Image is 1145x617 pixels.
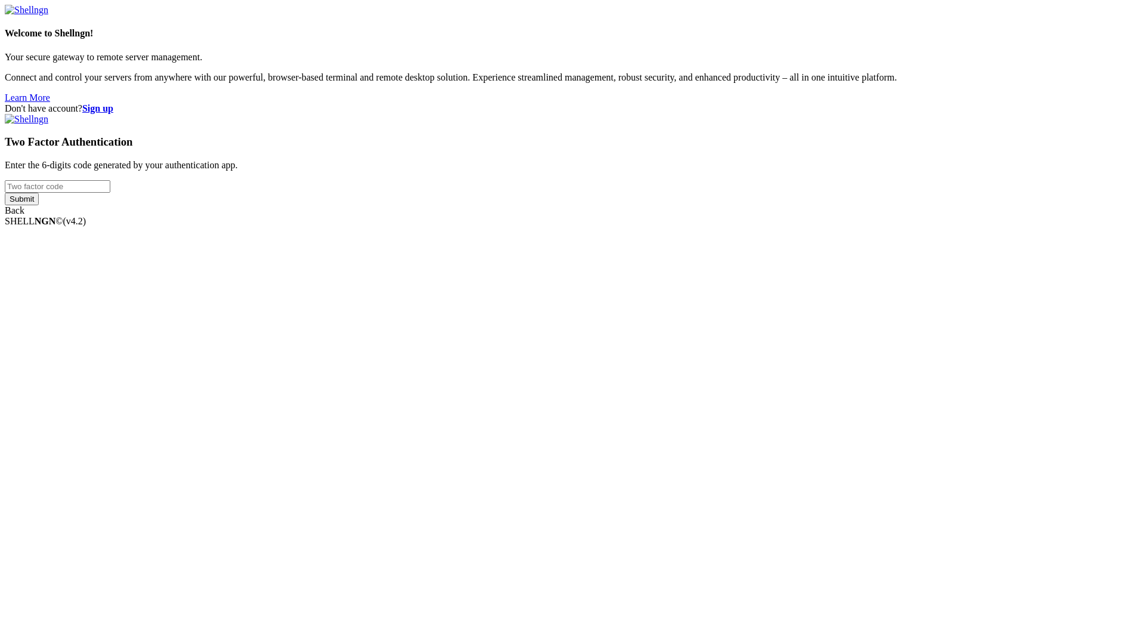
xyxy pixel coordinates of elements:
[5,52,1140,63] p: Your secure gateway to remote server management.
[5,72,1140,83] p: Connect and control your servers from anywhere with our powerful, browser-based terminal and remo...
[5,160,1140,171] p: Enter the 6-digits code generated by your authentication app.
[5,28,1140,39] h4: Welcome to Shellngn!
[5,114,48,125] img: Shellngn
[5,92,50,103] a: Learn More
[5,135,1140,149] h3: Two Factor Authentication
[63,216,86,226] span: 4.2.0
[5,216,86,226] span: SHELL ©
[5,180,110,193] input: Two factor code
[5,103,1140,114] div: Don't have account?
[82,103,113,113] a: Sign up
[5,205,24,215] a: Back
[5,5,48,16] img: Shellngn
[5,193,39,205] input: Submit
[35,216,56,226] b: NGN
